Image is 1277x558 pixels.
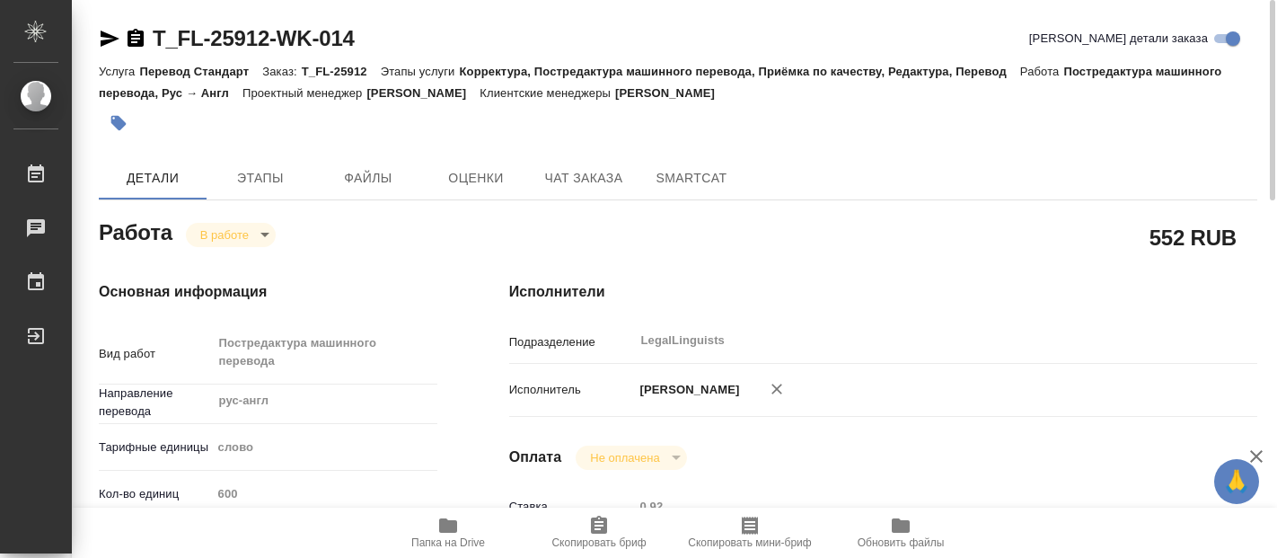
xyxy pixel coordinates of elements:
h2: Работа [99,215,172,247]
p: Проектный менеджер [242,86,366,100]
button: 🙏 [1214,459,1259,504]
a: T_FL-25912-WK-014 [153,26,355,50]
p: [PERSON_NAME] [366,86,480,100]
button: Скопировать ссылку для ЯМессенджера [99,28,120,49]
p: Этапы услуги [381,65,460,78]
p: T_FL-25912 [302,65,381,78]
p: Вид работ [99,345,212,363]
span: Этапы [217,167,304,190]
button: Папка на Drive [373,508,524,558]
p: Тарифные единицы [99,438,212,456]
div: В работе [576,446,686,470]
h4: Оплата [509,447,562,468]
p: [PERSON_NAME] [615,86,728,100]
button: Обновить файлы [825,508,976,558]
button: Удалить исполнителя [757,369,797,409]
h2: 552 RUB [1149,222,1237,252]
input: Пустое поле [634,493,1195,519]
button: Скопировать ссылку [125,28,146,49]
div: В работе [186,223,276,247]
button: Скопировать мини-бриф [674,508,825,558]
button: Скопировать бриф [524,508,674,558]
span: Оценки [433,167,519,190]
p: Исполнитель [509,381,634,399]
span: Файлы [325,167,411,190]
p: Заказ: [262,65,301,78]
p: Подразделение [509,333,634,351]
span: 🙏 [1221,463,1252,500]
p: Направление перевода [99,385,212,421]
p: Корректура, Постредактура машинного перевода, Приёмка по качеству, Редактура, Перевод [459,65,1019,78]
span: Детали [110,167,196,190]
p: Услуга [99,65,139,78]
span: Скопировать мини-бриф [688,536,811,549]
span: Чат заказа [541,167,627,190]
p: [PERSON_NAME] [634,381,740,399]
span: Папка на Drive [411,536,485,549]
p: Работа [1020,65,1064,78]
button: В работе [195,227,254,243]
button: Добавить тэг [99,103,138,143]
h4: Основная информация [99,281,437,303]
h4: Исполнители [509,281,1257,303]
span: SmartCat [648,167,735,190]
span: [PERSON_NAME] детали заказа [1029,30,1208,48]
div: слово [212,432,437,463]
p: Кол-во единиц [99,485,212,503]
p: Ставка [509,498,634,516]
p: Клиентские менеджеры [480,86,615,100]
p: Перевод Стандарт [139,65,262,78]
span: Скопировать бриф [551,536,646,549]
button: Не оплачена [585,450,665,465]
span: Обновить файлы [858,536,945,549]
input: Пустое поле [212,481,437,507]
